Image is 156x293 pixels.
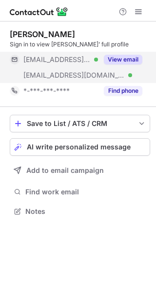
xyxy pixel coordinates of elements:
[26,167,104,174] span: Add to email campaign
[10,29,75,39] div: [PERSON_NAME]
[10,205,150,218] button: Notes
[25,188,146,196] span: Find work email
[10,185,150,199] button: Find work email
[27,120,133,127] div: Save to List / ATS / CRM
[104,55,142,64] button: Reveal Button
[23,71,125,80] span: [EMAIL_ADDRESS][DOMAIN_NAME]
[10,40,150,49] div: Sign in to view [PERSON_NAME]’ full profile
[10,162,150,179] button: Add to email campaign
[104,86,142,96] button: Reveal Button
[25,207,146,216] span: Notes
[10,6,68,18] img: ContactOut v5.3.10
[10,115,150,132] button: save-profile-one-click
[10,138,150,156] button: AI write personalized message
[27,143,131,151] span: AI write personalized message
[23,55,91,64] span: [EMAIL_ADDRESS][DOMAIN_NAME]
